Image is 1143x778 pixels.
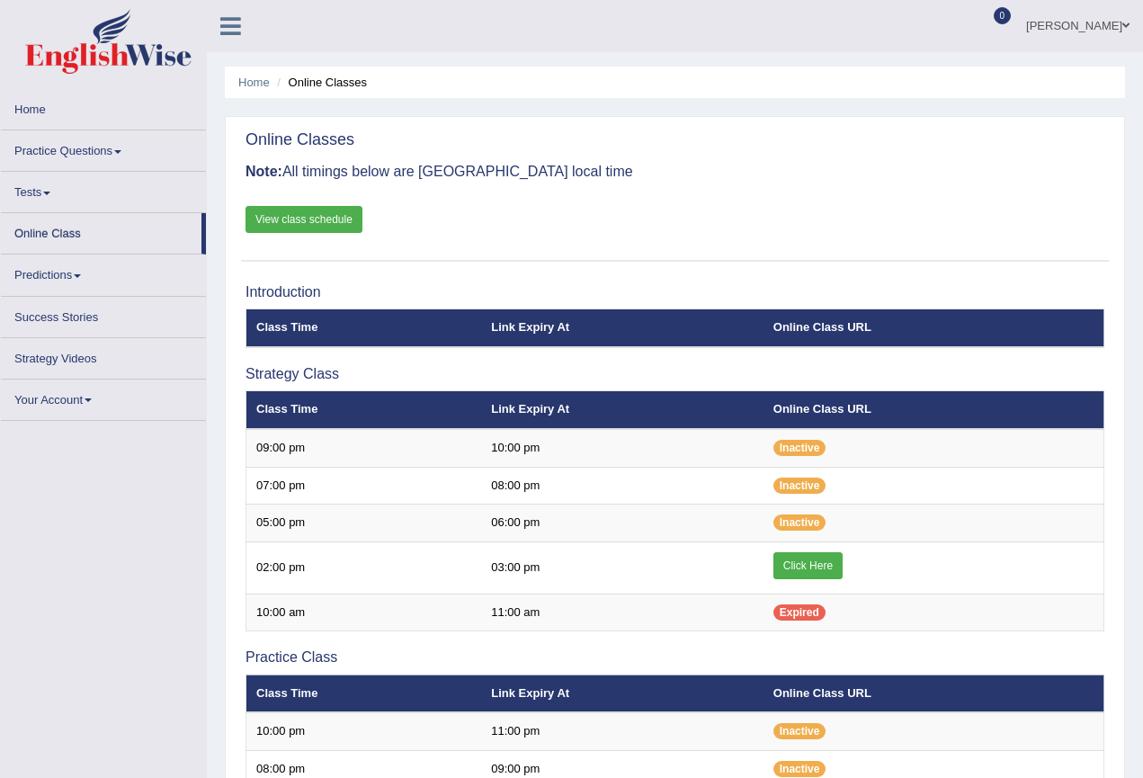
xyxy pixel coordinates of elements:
[1,213,201,248] a: Online Class
[994,7,1012,24] span: 0
[773,514,826,531] span: Inactive
[481,594,763,631] td: 11:00 am
[246,164,1104,180] h3: All timings below are [GEOGRAPHIC_DATA] local time
[246,391,482,429] th: Class Time
[246,429,482,467] td: 09:00 pm
[481,675,763,712] th: Link Expiry At
[246,366,1104,382] h3: Strategy Class
[773,761,826,777] span: Inactive
[1,130,206,165] a: Practice Questions
[238,76,270,89] a: Home
[481,391,763,429] th: Link Expiry At
[1,380,206,415] a: Your Account
[773,440,826,456] span: Inactive
[773,552,843,579] a: Click Here
[773,723,826,739] span: Inactive
[246,284,1104,300] h3: Introduction
[246,309,482,347] th: Class Time
[246,541,482,594] td: 02:00 pm
[763,675,1104,712] th: Online Class URL
[1,255,206,290] a: Predictions
[1,172,206,207] a: Tests
[773,478,826,494] span: Inactive
[1,338,206,373] a: Strategy Videos
[1,297,206,332] a: Success Stories
[481,467,763,505] td: 08:00 pm
[246,649,1104,666] h3: Practice Class
[481,541,763,594] td: 03:00 pm
[246,131,354,149] h2: Online Classes
[246,675,482,712] th: Class Time
[246,164,282,179] b: Note:
[246,467,482,505] td: 07:00 pm
[773,604,826,621] span: Expired
[763,309,1104,347] th: Online Class URL
[481,309,763,347] th: Link Expiry At
[246,505,482,542] td: 05:00 pm
[246,712,482,750] td: 10:00 pm
[763,391,1104,429] th: Online Class URL
[481,712,763,750] td: 11:00 pm
[1,89,206,124] a: Home
[481,505,763,542] td: 06:00 pm
[272,74,367,91] li: Online Classes
[246,594,482,631] td: 10:00 am
[481,429,763,467] td: 10:00 pm
[246,206,362,233] a: View class schedule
